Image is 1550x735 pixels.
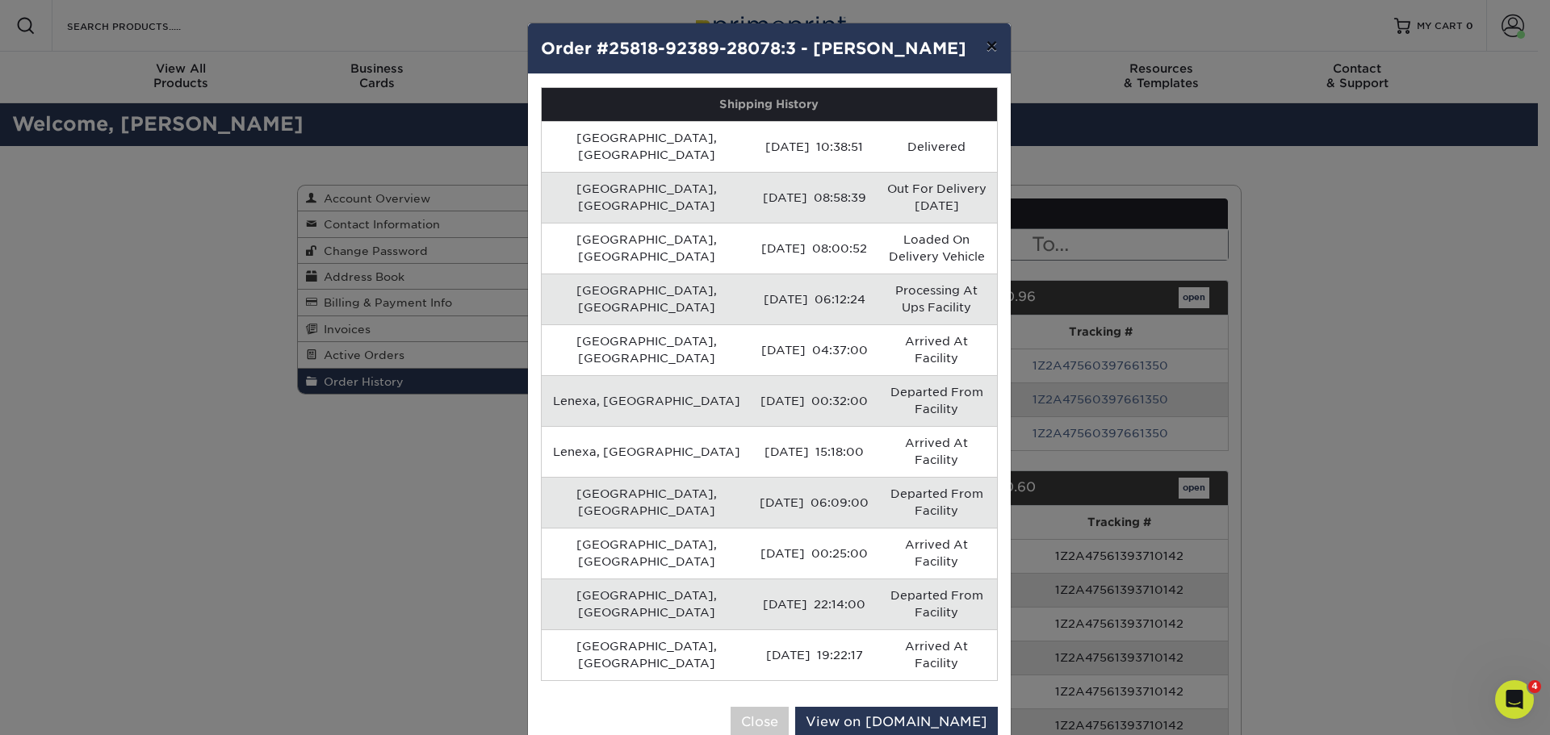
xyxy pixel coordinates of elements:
td: [DATE] 10:38:51 [752,121,877,172]
td: [DATE] 15:18:00 [752,426,877,477]
td: [DATE] 06:09:00 [752,477,877,528]
td: Arrived At Facility [877,629,996,680]
td: [GEOGRAPHIC_DATA], [GEOGRAPHIC_DATA] [542,528,752,578]
td: [DATE] 22:14:00 [752,578,877,629]
iframe: Intercom live chat [1495,680,1534,719]
td: [GEOGRAPHIC_DATA], [GEOGRAPHIC_DATA] [542,477,752,528]
td: [DATE] 06:12:24 [752,274,877,324]
td: [GEOGRAPHIC_DATA], [GEOGRAPHIC_DATA] [542,629,752,680]
td: Out For Delivery [DATE] [877,172,996,223]
td: Arrived At Facility [877,426,996,477]
td: [GEOGRAPHIC_DATA], [GEOGRAPHIC_DATA] [542,223,752,274]
td: Loaded On Delivery Vehicle [877,223,996,274]
td: [GEOGRAPHIC_DATA], [GEOGRAPHIC_DATA] [542,121,752,172]
td: Departed From Facility [877,477,996,528]
h4: Order #25818-92389-28078:3 - [PERSON_NAME] [541,36,998,61]
td: Departed From Facility [877,578,996,629]
td: [GEOGRAPHIC_DATA], [GEOGRAPHIC_DATA] [542,172,752,223]
td: [DATE] 19:22:17 [752,629,877,680]
td: [DATE] 08:58:39 [752,172,877,223]
td: [GEOGRAPHIC_DATA], [GEOGRAPHIC_DATA] [542,578,752,629]
td: Lenexa, [GEOGRAPHIC_DATA] [542,426,752,477]
td: Processing At Ups Facility [877,274,996,324]
td: [DATE] 04:37:00 [752,324,877,375]
span: 4 [1528,680,1541,693]
td: Delivered [877,121,996,172]
td: [DATE] 00:25:00 [752,528,877,578]
button: × [973,23,1010,69]
td: [GEOGRAPHIC_DATA], [GEOGRAPHIC_DATA] [542,324,752,375]
td: [GEOGRAPHIC_DATA], [GEOGRAPHIC_DATA] [542,274,752,324]
th: Shipping History [542,88,997,121]
td: Arrived At Facility [877,528,996,578]
td: Departed From Facility [877,375,996,426]
td: Arrived At Facility [877,324,996,375]
td: [DATE] 00:32:00 [752,375,877,426]
td: Lenexa, [GEOGRAPHIC_DATA] [542,375,752,426]
td: [DATE] 08:00:52 [752,223,877,274]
